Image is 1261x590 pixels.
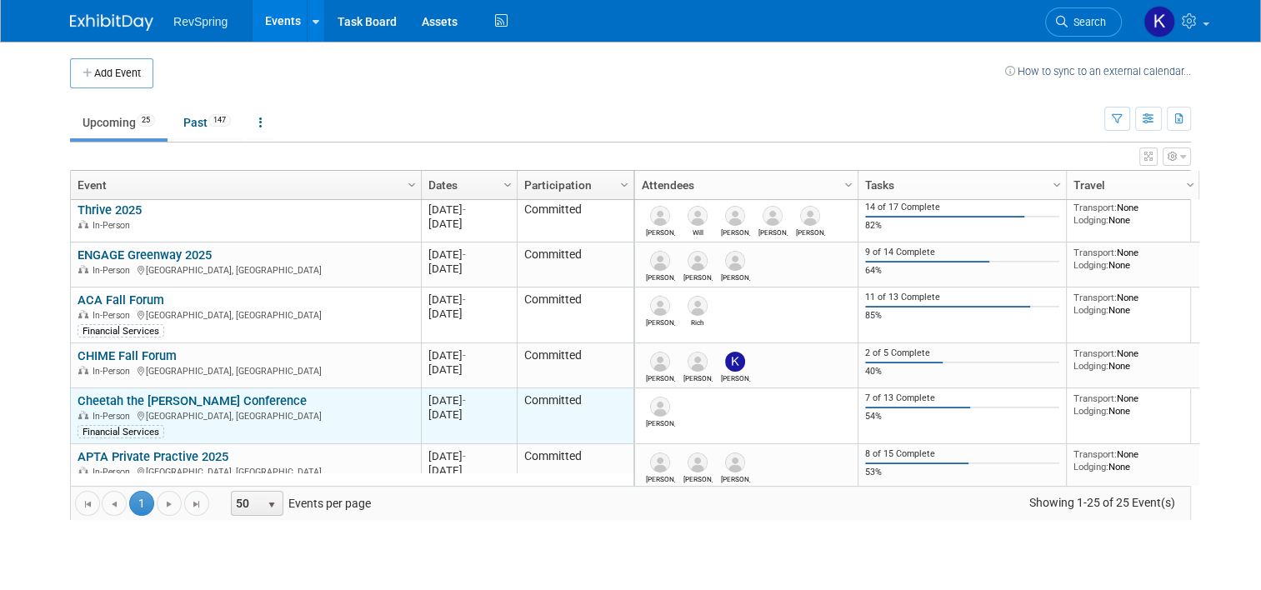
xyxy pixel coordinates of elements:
span: Go to the last page [190,497,203,511]
span: In-Person [93,467,135,477]
a: How to sync to an external calendar... [1005,65,1191,77]
div: [DATE] [428,217,509,231]
div: 11 of 13 Complete [865,292,1060,303]
span: 147 [208,114,231,127]
div: [GEOGRAPHIC_DATA], [GEOGRAPHIC_DATA] [78,464,413,478]
a: Dates [428,171,506,199]
td: Committed [517,242,633,287]
div: Kennon Askew [796,226,825,237]
img: In-Person Event [78,265,88,273]
img: In-Person Event [78,366,88,374]
a: Column Settings [1048,171,1067,196]
a: Column Settings [499,171,518,196]
div: Chris Ohde [646,417,675,427]
div: 54% [865,411,1060,422]
a: APTA Private Practive 2025 [78,449,228,464]
div: Will Spears [683,226,713,237]
span: 1 [129,491,154,516]
img: Raymond Vogel [650,452,670,472]
div: 64% [865,265,1060,277]
span: Column Settings [1050,178,1063,192]
img: Anastasia Purvis [725,452,745,472]
div: James (Jim) Hosty [683,472,713,483]
span: Column Settings [618,178,631,192]
div: [DATE] [428,292,509,307]
div: [DATE] [428,407,509,422]
span: Lodging: [1073,259,1108,271]
div: None None [1073,448,1193,472]
div: Adam Sanborn [683,271,713,282]
a: Travel [1073,171,1188,199]
span: In-Person [93,220,135,231]
div: None None [1073,202,1193,226]
span: Lodging: [1073,405,1108,417]
div: Nick Nunez [683,372,713,382]
div: 85% [865,310,1060,322]
div: Raymond Vogel [646,472,675,483]
div: None None [1073,292,1193,316]
img: Todd Lohr [725,251,745,271]
span: Column Settings [842,178,855,192]
span: In-Person [93,366,135,377]
img: Will Spears [688,206,708,226]
div: Adam Sanborn [758,226,788,237]
img: Nick Nunez [688,352,708,372]
div: [DATE] [428,449,509,463]
a: CHIME Fall Forum [78,348,177,363]
span: Lodging: [1073,360,1108,372]
span: In-Person [93,265,135,276]
a: Go to the last page [184,491,209,516]
img: In-Person Event [78,310,88,318]
span: 50 [232,492,260,515]
img: In-Person Event [78,220,88,228]
td: Committed [517,343,633,388]
span: RevSpring [173,15,228,28]
span: Transport: [1073,392,1117,404]
img: Nicole Rogas [650,352,670,372]
img: Kennon Askew [800,206,820,226]
span: 25 [137,114,155,127]
span: Events per page [210,491,388,516]
span: Search [1068,16,1106,28]
div: 8 of 15 Complete [865,448,1060,460]
div: [DATE] [428,348,509,362]
img: James (Jim) Hosty [688,452,708,472]
span: - [463,394,466,407]
span: - [463,293,466,306]
div: Josh Machia [646,271,675,282]
button: Add Event [70,58,153,88]
span: Transport: [1073,292,1117,303]
span: In-Person [93,310,135,321]
span: Transport: [1073,202,1117,213]
span: Go to the next page [163,497,176,511]
span: - [463,450,466,462]
a: Go to the next page [157,491,182,516]
span: Go to the previous page [108,497,121,511]
div: None None [1073,247,1193,271]
img: Heather Crowell [650,206,670,226]
div: Nicole Rogas [646,372,675,382]
span: Lodging: [1073,214,1108,226]
td: Committed [517,197,633,242]
img: Bob Duggan [650,296,670,316]
div: 9 of 14 Complete [865,247,1060,258]
div: 2 of 5 Complete [865,347,1060,359]
td: Committed [517,444,633,489]
span: Column Settings [405,178,418,192]
span: Transport: [1073,347,1117,359]
div: [GEOGRAPHIC_DATA], [GEOGRAPHIC_DATA] [78,408,413,422]
div: Financial Services [78,425,164,438]
div: Todd Lohr [721,271,750,282]
div: Kate Leitao [721,372,750,382]
a: Past147 [171,107,243,138]
a: Event [78,171,410,199]
span: - [463,248,466,261]
div: [GEOGRAPHIC_DATA], [GEOGRAPHIC_DATA] [78,307,413,322]
div: [DATE] [428,393,509,407]
img: Kelsey Culver [1143,6,1175,37]
span: Lodging: [1073,304,1108,316]
div: Rich Schlegel [683,316,713,327]
div: 40% [865,366,1060,377]
a: Search [1045,7,1122,37]
div: 7 of 13 Complete [865,392,1060,404]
